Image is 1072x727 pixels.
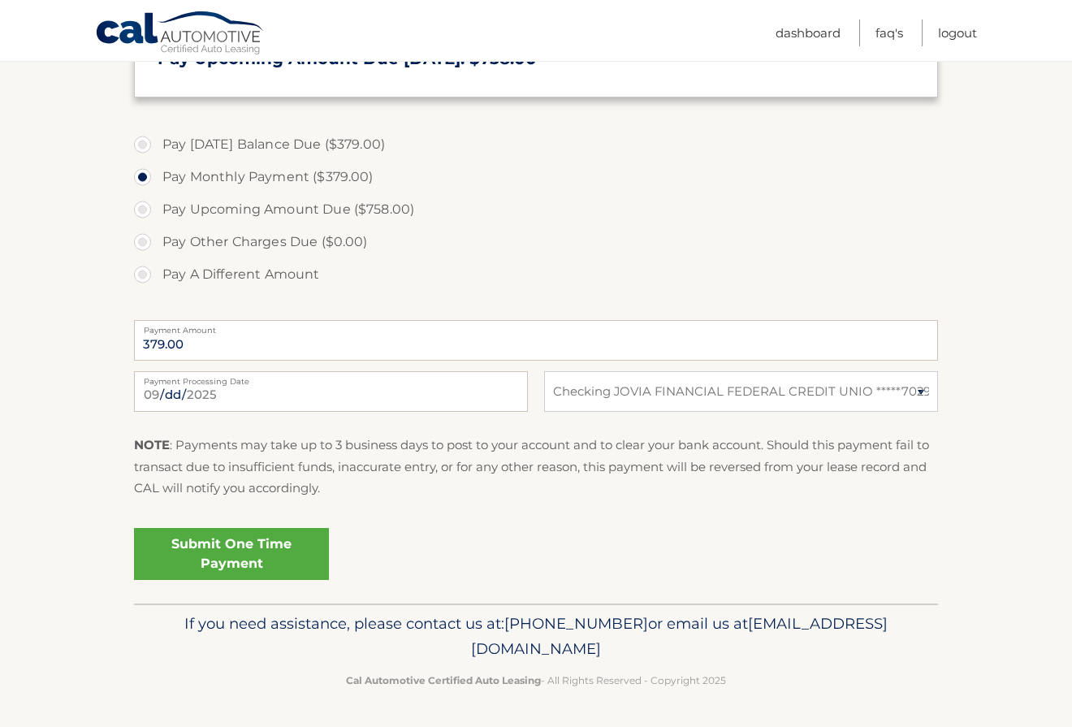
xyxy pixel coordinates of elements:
a: Dashboard [776,19,841,46]
strong: Cal Automotive Certified Auto Leasing [346,674,541,686]
strong: NOTE [134,437,170,452]
label: Pay Other Charges Due ($0.00) [134,226,938,258]
label: Pay Upcoming Amount Due ($758.00) [134,193,938,226]
label: Payment Amount [134,320,938,333]
a: Cal Automotive [95,11,266,58]
a: Logout [938,19,977,46]
p: If you need assistance, please contact us at: or email us at [145,611,927,663]
a: FAQ's [875,19,903,46]
input: Payment Date [134,371,528,412]
span: [PHONE_NUMBER] [504,614,648,633]
p: - All Rights Reserved - Copyright 2025 [145,672,927,689]
p: : Payments may take up to 3 business days to post to your account and to clear your bank account.... [134,435,938,499]
input: Payment Amount [134,320,938,361]
label: Pay [DATE] Balance Due ($379.00) [134,128,938,161]
a: Submit One Time Payment [134,528,329,580]
label: Pay Monthly Payment ($379.00) [134,161,938,193]
label: Pay A Different Amount [134,258,938,291]
label: Payment Processing Date [134,371,528,384]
